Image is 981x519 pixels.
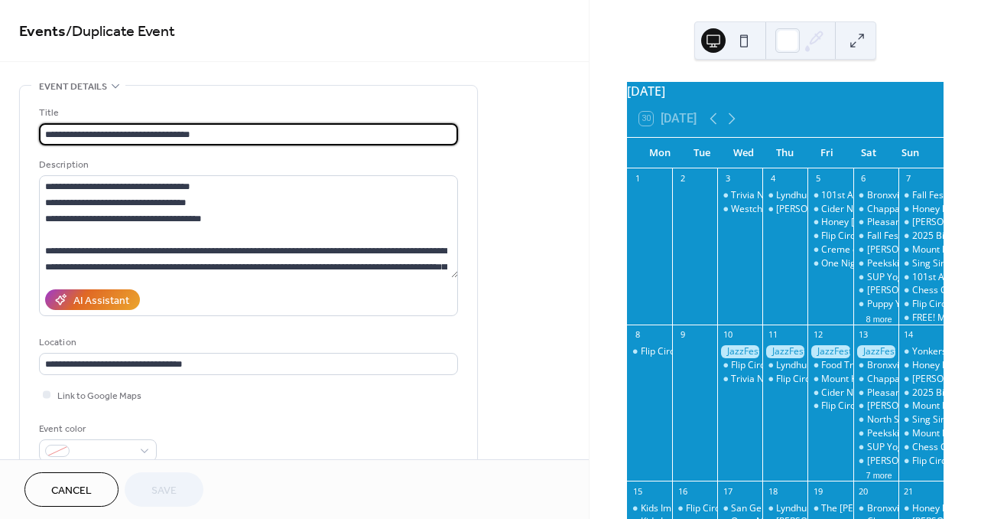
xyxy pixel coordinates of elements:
div: Pleasantville Farmers Market [853,387,898,400]
div: Food Truck [DATE] [821,359,900,372]
div: 14 [903,329,914,341]
div: Flip Circus - Yorktown [898,298,944,311]
div: Sat [848,138,890,168]
div: John Jay Homestead Farm Market In Katonah [853,400,898,413]
div: Lyndhurst Landscape Volunteering [776,189,923,202]
div: Lyndhurst Landscape Volunteering [762,189,807,202]
div: Bronxville Farmers Market [867,189,980,202]
div: Mount Kisco Septemberfest [898,427,944,440]
div: Fall Festival at Harvest Moon Orchard [853,230,898,243]
div: San Gennaro Feast [GEOGRAPHIC_DATA] [731,502,907,515]
div: John Jay Homestead Farm Market In Katonah [853,243,898,256]
div: Flip Circus - [GEOGRAPHIC_DATA] [686,502,830,515]
div: 18 [767,485,778,497]
div: 101st Annual Yorktown Grange Fair [821,189,972,202]
div: North Salem Farmers Market [853,413,898,426]
div: Flip Circus - Yorktown [807,230,853,243]
div: 10 [722,329,733,341]
div: 101st Annual Yorktown Grange Fair [898,271,944,284]
div: Michael Blaustein Comedy Night at Tarrytown Music Hall [762,203,807,216]
div: The Marshall Tucker Band [807,502,853,515]
div: Flip Circus - Yorktown [898,455,944,468]
div: Sun [889,138,931,168]
div: Puppy Yoga [853,298,898,311]
span: Cancel [51,483,92,499]
div: One Night of Queen performed by Gary Mullen & the Works [807,257,853,270]
div: Mount Kisco Septemberfest [807,373,853,386]
div: Flip Circus - Yorktown [717,359,762,372]
div: Event color [39,421,154,437]
div: Title [39,105,455,121]
div: [DATE] [627,82,944,100]
div: 12 [812,329,823,341]
div: The [PERSON_NAME] Band [821,502,936,515]
div: Mon [639,138,681,168]
div: Trivia Night at Sing Sing Kill Brewery [731,373,885,386]
div: Food Truck Friday [807,359,853,372]
div: Chess Club at Sing Sing Kill Brewery [898,284,944,297]
div: JazzFest White Plains: Sept. 10 - 14 [762,345,807,358]
div: Chappaqua Farmers Market [853,373,898,386]
div: Trivia Night at Sing Sing Kill Brewery [717,373,762,386]
div: Wed [723,138,765,168]
div: 17 [722,485,733,497]
div: Peekskill Farmers Market [867,427,975,440]
div: 16 [677,485,688,497]
div: 9 [677,329,688,341]
div: Flip Circus - Yorktown [762,373,807,386]
div: Fri [806,138,848,168]
div: AI Assistant [73,293,129,309]
div: Lyndhurst Landscape Volunteering [776,359,923,372]
div: Flip Circus - Yorktown [672,502,717,515]
div: Thu [765,138,807,168]
div: Bronxville Farmers Market [853,189,898,202]
div: San Gennaro Feast Yorktown [717,502,762,515]
div: Peekskill Farmers Market [867,257,975,270]
div: Description [39,157,455,173]
div: SUP Yoga & Paddleboarding Lessons [853,441,898,454]
div: 7 [903,173,914,184]
div: Irvington Farmer's Market [898,216,944,229]
div: 2 [677,173,688,184]
button: Cancel [24,472,119,507]
div: Irvington Farmer's Market [898,373,944,386]
div: Chappaqua Farmers Market [853,203,898,216]
div: Puppy Yoga [867,298,917,311]
div: SUP Yoga & Paddleboarding Lessons [853,271,898,284]
div: Peekskill Farmers Market [853,427,898,440]
div: Cider Nights with live music & food truck at Harvest Moon's Hardscrabble Cider [807,387,853,400]
div: 1 [632,173,643,184]
div: JazzFest White Plains: Sept. 10 - 14 [807,345,853,358]
div: Chess Club at Sing Sing Kill Brewery [898,441,944,454]
div: Kids Improv & Sketch Classes at Unthinkable Comedy: Funables, Improv classes for grades 1-2 [627,502,672,515]
div: Honey Bee Grove Flower Farm - Sunset U-Pick Flowers [807,216,853,229]
div: Honey Bee Grove Flower Farm - Farmers Market [898,359,944,372]
div: Bronxville Farmers Market [853,359,898,372]
div: Bronxville Farmers Market [867,502,980,515]
div: 21 [903,485,914,497]
div: Flip Circus - [GEOGRAPHIC_DATA] [641,345,784,358]
div: TASH Farmer's Market at Patriot's Park [853,455,898,468]
div: Sing Sing Kill Brewery Run Club [898,257,944,270]
div: Mount Kisco Septemberfest [821,373,939,386]
div: Bronxville Farmers Market [867,359,980,372]
div: 11 [767,329,778,341]
span: Event details [39,79,107,95]
div: Trivia Night at Sing Sing Kill Brewery [717,189,762,202]
div: 20 [858,485,869,497]
div: Honey Bee Grove Flower Farm - Farmers Market [898,203,944,216]
div: 15 [632,485,643,497]
button: AI Assistant [45,289,140,310]
div: 2025 Bicycle Sundays [898,387,944,400]
a: Events [19,17,66,47]
div: Yonkers Marathon, Half Marathon & 5K [898,345,944,358]
div: 6 [858,173,869,184]
div: Sing Sing Kill Brewery Run Club [898,413,944,426]
div: 2025 Bicycle Sundays [898,230,944,243]
div: Lyndhurst Landscape Volunteering [762,359,807,372]
div: TASH Farmer's Market at Patriot's Park [853,284,898,297]
div: Mount Kisco Farmers Market [898,243,944,256]
div: 8 [632,329,643,341]
div: Flip Circus - [GEOGRAPHIC_DATA] [776,373,920,386]
div: Peekskill Farmers Market [853,257,898,270]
